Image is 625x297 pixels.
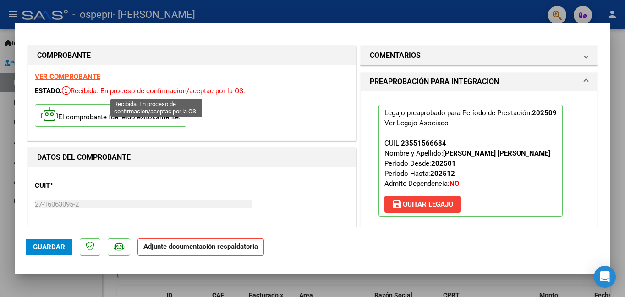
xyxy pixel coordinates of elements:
strong: DATOS DEL COMPROBANTE [37,153,131,162]
span: Quitar Legajo [392,200,453,208]
strong: 202501 [431,159,456,168]
span: CUIL: Nombre y Apellido: Período Desde: Período Hasta: Admite Dependencia: [384,139,550,188]
h1: PREAPROBACIÓN PARA INTEGRACION [370,76,499,87]
span: ESTADO: [35,87,62,95]
strong: Adjunte documentación respaldatoria [143,242,258,251]
p: El comprobante fue leído exitosamente. [35,104,186,127]
span: Recibida. En proceso de confirmacion/aceptac por la OS. [62,87,245,95]
div: PREAPROBACIÓN PARA INTEGRACION [361,91,597,238]
strong: NO [450,179,459,188]
mat-expansion-panel-header: COMENTARIOS [361,46,597,65]
span: Guardar [33,243,65,251]
div: Open Intercom Messenger [594,266,616,288]
div: Ver Legajo Asociado [384,118,449,128]
mat-expansion-panel-header: PREAPROBACIÓN PARA INTEGRACION [361,73,597,91]
p: Legajo preaprobado para Período de Prestación: [378,105,563,217]
div: 23551566684 [401,138,446,148]
mat-icon: save [392,199,403,210]
strong: 202512 [430,169,455,178]
strong: 202509 [532,109,557,117]
strong: COMPROBANTE [37,51,91,60]
a: VER COMPROBANTE [35,73,100,81]
button: Quitar Legajo [384,196,461,213]
button: Guardar [26,239,72,255]
strong: [PERSON_NAME] [PERSON_NAME] [443,149,550,157]
p: CUIT [35,180,129,191]
h1: COMENTARIOS [370,50,421,61]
